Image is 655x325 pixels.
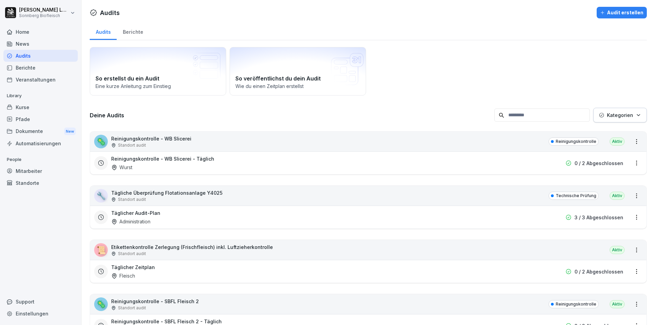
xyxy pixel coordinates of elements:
button: Kategorien [593,108,647,122]
a: Kurse [3,101,78,113]
p: Standort audit [118,305,146,311]
p: Standort audit [118,251,146,257]
p: Tägliche Überprüfung Flotationsanlage Y4025 [111,189,222,196]
p: Sonnberg Biofleisch [19,13,69,18]
a: Pfade [3,113,78,125]
p: Reinigungskontrolle - SBFL Fleisch 2 [111,298,199,305]
a: Berichte [117,23,149,40]
div: Aktiv [610,246,625,254]
div: 📜 [94,243,108,257]
h1: Audits [100,8,120,17]
p: Kategorien [607,112,633,119]
p: 3 / 3 Abgeschlossen [574,214,623,221]
p: 0 / 2 Abgeschlossen [574,268,623,275]
h3: Deine Audits [90,112,491,119]
p: Wie du einen Zeitplan erstellst [235,83,360,90]
a: Standorte [3,177,78,189]
div: 🦠 [94,135,108,148]
div: Aktiv [610,192,625,200]
p: Standort audit [118,142,146,148]
div: Aktiv [610,300,625,308]
h3: Täglicher Zeitplan [111,264,155,271]
h2: So erstellst du ein Audit [96,74,220,83]
h3: Täglicher Audit-Plan [111,209,160,217]
a: Home [3,26,78,38]
button: Audit erstellen [597,7,647,18]
p: People [3,154,78,165]
a: So erstellst du ein AuditEine kurze Anleitung zum Einstieg [90,47,226,95]
p: Reinigungskontrolle [556,138,596,145]
a: Mitarbeiter [3,165,78,177]
p: Reinigungskontrolle - WB Slicerei [111,135,191,142]
div: Fleisch [111,272,135,279]
div: New [64,128,76,135]
a: DokumenteNew [3,125,78,138]
h3: Reinigungskontrolle - WB Slicerei - Täglich [111,155,214,162]
p: Reinigungskontrolle [556,301,596,307]
a: Automatisierungen [3,137,78,149]
p: Technische Prüfung [556,193,596,199]
div: Audit erstellen [600,9,643,16]
a: Audits [90,23,117,40]
div: Support [3,296,78,308]
a: Berichte [3,62,78,74]
a: Audits [3,50,78,62]
p: Etikettenkontrolle Zerlegung (Frischfleisch) inkl. Luftzieherkontrolle [111,243,273,251]
h2: So veröffentlichst du dein Audit [235,74,360,83]
p: [PERSON_NAME] Lumetsberger [19,7,69,13]
div: Aktiv [610,137,625,146]
div: 🔧 [94,189,108,203]
div: Wurst [111,164,132,171]
div: Administration [111,218,150,225]
div: 🦠 [94,297,108,311]
a: Veranstaltungen [3,74,78,86]
h3: Reinigungskontrolle - SBFL Fleisch 2 - Täglich [111,318,222,325]
div: Dokumente [3,125,78,138]
p: Eine kurze Anleitung zum Einstieg [96,83,220,90]
p: Standort audit [118,196,146,203]
p: Library [3,90,78,101]
p: 0 / 2 Abgeschlossen [574,160,623,167]
a: Einstellungen [3,308,78,320]
a: So veröffentlichst du dein AuditWie du einen Zeitplan erstellst [230,47,366,95]
a: News [3,38,78,50]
